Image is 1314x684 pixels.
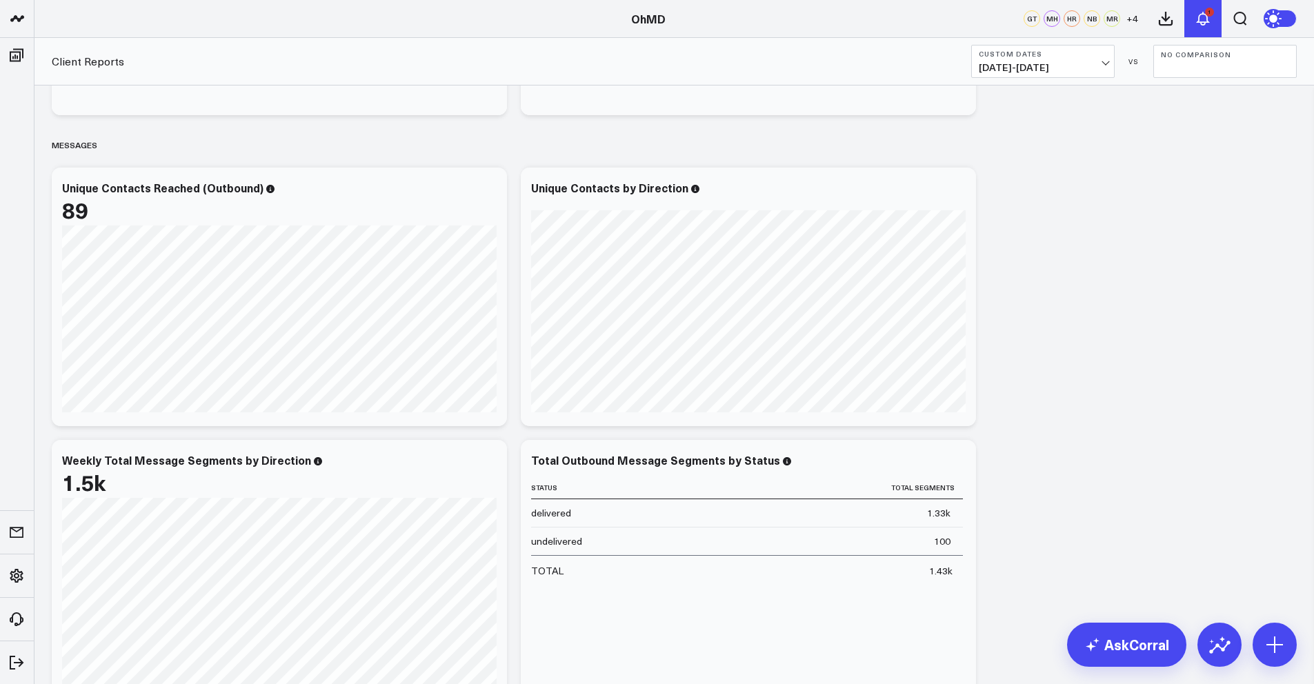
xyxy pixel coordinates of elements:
[669,476,963,499] th: Total Segments
[531,506,571,520] div: delivered
[531,476,669,499] th: Status
[1161,50,1289,59] b: No Comparison
[1064,10,1080,27] div: HR
[62,197,88,222] div: 89
[531,180,688,195] div: Unique Contacts by Direction
[531,534,582,548] div: undelivered
[934,534,950,548] div: 100
[1153,45,1297,78] button: No Comparison
[1122,57,1146,66] div: VS
[62,470,106,494] div: 1.5k
[1067,623,1186,667] a: AskCorral
[52,129,97,161] div: messages
[927,506,950,520] div: 1.33k
[929,564,953,578] div: 1.43k
[1084,10,1100,27] div: NB
[1024,10,1040,27] div: GT
[971,45,1115,78] button: Custom Dates[DATE]-[DATE]
[62,180,263,195] div: Unique Contacts Reached (Outbound)
[531,452,780,467] div: Total Outbound Message Segments by Status
[1104,10,1120,27] div: MR
[1044,10,1060,27] div: MH
[631,11,666,26] a: OhMD
[1205,8,1214,17] div: 1
[1126,14,1138,23] span: + 4
[979,62,1107,73] span: [DATE] - [DATE]
[52,54,124,69] a: Client Reports
[979,50,1107,58] b: Custom Dates
[62,452,311,467] div: Weekly Total Message Segments by Direction
[531,564,564,578] div: TOTAL
[1124,10,1140,27] button: +4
